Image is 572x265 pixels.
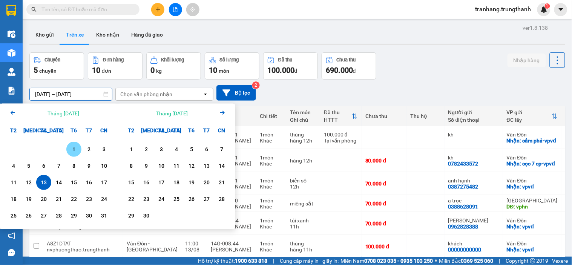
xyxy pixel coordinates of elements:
img: warehouse-icon [8,30,15,38]
div: 1 món [260,240,282,247]
div: 80.000 đ [365,158,403,164]
div: T6 [184,123,199,138]
div: Choose Thứ Ba, tháng 08 12 2025. It's available. [21,175,36,190]
div: Choose Thứ Hai, tháng 09 29 2025. It's available. [124,208,139,223]
div: Choose Chủ Nhật, tháng 09 21 2025. It's available. [214,175,229,190]
button: Khối lượng0kg [146,52,201,80]
button: Chuyến5chuyến [29,52,84,80]
div: Choose Thứ Ba, tháng 08 26 2025. It's available. [21,208,36,223]
button: Đơn hàng10đơn [88,52,143,80]
div: Choose Thứ Hai, tháng 09 1 2025. It's available. [124,142,139,157]
div: thùng hàng 11h [290,240,316,253]
div: Choose Thứ Tư, tháng 09 24 2025. It's available. [154,191,169,207]
div: 25 [8,211,19,220]
sup: 1 [545,3,550,9]
div: 31 [99,211,109,220]
div: 1 món [260,178,282,184]
div: Choose Thứ Sáu, tháng 09 5 2025. It's available. [184,142,199,157]
div: Nhận: cọc 7 cp-vpvđ [507,161,558,167]
div: Choose Thứ Ba, tháng 08 5 2025. It's available. [21,158,36,173]
div: Khác [260,247,282,253]
div: 9 [84,161,94,170]
div: Choose Thứ Sáu, tháng 09 19 2025. It's available. [184,175,199,190]
svg: Arrow Left [8,108,17,117]
div: Choose Thứ Bảy, tháng 09 27 2025. It's available. [199,191,214,207]
div: 11 [8,178,19,187]
div: Nhận: cẩm phả-vpvđ [507,138,558,144]
div: T5 [51,123,66,138]
span: Cung cấp máy in - giấy in: [280,257,339,265]
div: Choose Chủ Nhật, tháng 09 14 2025. It's available. [214,158,229,173]
div: Choose Thứ Ba, tháng 09 23 2025. It's available. [139,191,154,207]
div: Choose Chủ Nhật, tháng 08 10 2025. It's available. [97,158,112,173]
div: Choose Thứ Hai, tháng 08 18 2025. It's available. [6,191,21,207]
div: Choose Thứ Hai, tháng 09 15 2025. It's available. [124,175,139,190]
div: 0388628091 [448,204,478,210]
span: đ [294,68,298,74]
div: Choose Thứ Sáu, tháng 08 29 2025. It's available. [66,208,81,223]
strong: 1900 633 818 [235,258,267,264]
div: Choose Thứ Bảy, tháng 08 2 2025. It's available. [81,142,97,157]
div: Choose Thứ Bảy, tháng 08 23 2025. It's available. [81,191,97,207]
div: Khác [260,184,282,190]
div: Đã thu [324,109,352,115]
svg: open [202,91,209,97]
div: Khác [260,161,282,167]
div: Choose Thứ Ba, tháng 08 19 2025. It's available. [21,191,36,207]
div: Chưa thu [337,57,356,63]
div: Chi tiết [260,113,282,119]
span: Hỗ trợ kỹ thuật: [198,257,267,265]
div: Choose Thứ Năm, tháng 08 14 2025. It's available. [51,175,66,190]
strong: 0369 525 060 [461,258,494,264]
div: 9 [141,161,152,170]
div: 6 [201,145,212,154]
div: 24 [99,195,109,204]
div: 13/08 [185,247,203,253]
div: Choose Thứ Năm, tháng 09 4 2025. It's available. [169,142,184,157]
div: Choose Thứ Hai, tháng 08 25 2025. It's available. [6,208,21,223]
span: plus [155,7,161,12]
img: warehouse-icon [8,49,15,57]
span: ⚪️ [435,259,437,262]
div: Selected end date. Thứ Tư, tháng 08 13 2025. It's available. [36,175,51,190]
span: notification [8,232,15,239]
span: search [31,7,37,12]
button: Kho gửi [29,26,60,44]
div: Choose Chủ Nhật, tháng 08 31 2025. It's available. [97,208,112,223]
button: caret-down [554,3,567,16]
div: kh [448,132,499,138]
span: caret-down [558,6,564,13]
div: Choose Thứ Sáu, tháng 09 26 2025. It's available. [184,191,199,207]
input: Tìm tên, số ĐT hoặc mã đơn [41,5,130,14]
div: 5 [186,145,197,154]
div: 24 [156,195,167,204]
div: 28 [54,211,64,220]
div: 1 [126,145,136,154]
div: Choose Thứ Hai, tháng 08 11 2025. It's available. [6,175,21,190]
div: Choose Chủ Nhật, tháng 08 17 2025. It's available. [97,175,112,190]
span: đơn [102,68,111,74]
div: 5 [23,161,34,170]
div: CN [214,123,229,138]
div: 29 [126,211,136,220]
div: 28 [216,195,227,204]
div: 22 [126,195,136,204]
div: 14 [54,178,64,187]
div: [MEDICAL_DATA] [21,123,36,138]
div: 20 [201,178,212,187]
div: T5 [169,123,184,138]
div: 20 [38,195,49,204]
div: 19 [186,178,197,187]
div: 12 [23,178,34,187]
div: [MEDICAL_DATA] [139,123,154,138]
span: copyright [530,258,535,263]
div: anh hạnh [448,178,499,184]
div: T2 [124,123,139,138]
div: Choose Chủ Nhật, tháng 08 24 2025. It's available. [97,191,112,207]
strong: 0708 023 035 - 0935 103 250 [364,258,433,264]
div: 19 [23,195,34,204]
div: kh [448,155,499,161]
div: Choose Thứ Hai, tháng 09 22 2025. It's available. [124,191,139,207]
div: 16 [141,178,152,187]
div: Choose Thứ Hai, tháng 08 4 2025. It's available. [6,158,21,173]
